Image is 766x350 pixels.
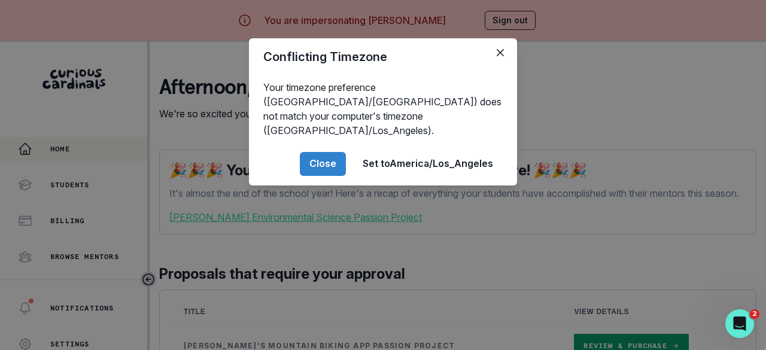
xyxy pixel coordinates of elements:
button: Close [300,152,346,176]
iframe: Intercom live chat [725,309,754,338]
header: Conflicting Timezone [249,38,517,75]
span: 2 [750,309,759,319]
button: Close [491,43,510,62]
div: Your timezone preference ([GEOGRAPHIC_DATA]/[GEOGRAPHIC_DATA]) does not match your computer's tim... [249,75,517,142]
button: Set toAmerica/Los_Angeles [353,152,503,176]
